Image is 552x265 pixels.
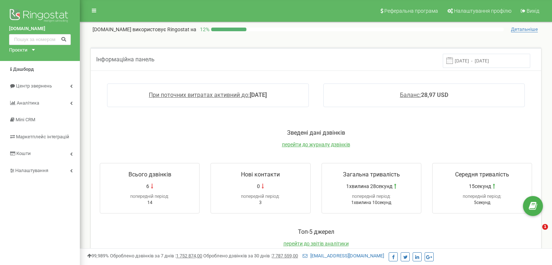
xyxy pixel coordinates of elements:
[455,171,509,178] span: Середня тривалість
[282,142,350,147] a: перейти до журналу дзвінків
[400,91,421,98] span: Баланс:
[343,171,400,178] span: Загальна тривалість
[203,253,298,258] span: Оброблено дзвінків за 30 днів :
[15,168,48,173] span: Налаштування
[9,7,71,25] img: Ringostat logo
[130,194,169,199] span: попередній період:
[463,194,502,199] span: попередній період:
[9,25,71,32] a: [DOMAIN_NAME]
[346,183,392,190] span: 1хвилина 28секунд
[16,151,31,156] span: Кошти
[511,26,538,32] span: Детальніше
[149,91,267,98] a: При поточних витратах активний до:[DATE]
[13,66,34,72] span: Дашборд
[17,100,39,106] span: Аналiтика
[454,8,511,14] span: Налаштування профілю
[96,56,155,63] span: Інформаційна панель
[351,200,391,205] span: 1хвилина 10секунд
[93,26,196,33] p: [DOMAIN_NAME]
[128,171,171,178] span: Всього дзвінків
[9,47,28,54] div: Проєкти
[147,200,152,205] span: 14
[259,200,262,205] span: 3
[132,26,196,32] span: використовує Ringostat на
[352,194,391,199] span: попередній період:
[474,200,490,205] span: 5секунд
[469,183,491,190] span: 15секунд
[9,34,71,45] input: Пошук за номером
[272,253,298,258] u: 7 787 559,00
[257,183,260,190] span: 0
[542,224,548,230] span: 1
[149,91,250,98] span: При поточних витратах активний до:
[287,129,345,136] span: Зведені дані дзвінків
[303,253,384,258] a: [EMAIL_ADDRESS][DOMAIN_NAME]
[527,8,539,14] span: Вихід
[384,8,438,14] span: Реферальна програма
[241,194,280,199] span: попередній період:
[527,224,545,241] iframe: Intercom live chat
[16,117,35,122] span: Mini CRM
[283,241,349,246] a: перейти до звітів аналітики
[176,253,202,258] u: 1 752 874,00
[110,253,202,258] span: Оброблено дзвінків за 7 днів :
[16,134,69,139] span: Маркетплейс інтеграцій
[400,91,448,98] a: Баланс:28,97 USD
[241,171,280,178] span: Нові контакти
[16,83,52,89] span: Центр звернень
[87,253,109,258] span: 99,989%
[146,183,149,190] span: 6
[196,26,211,33] p: 12 %
[298,228,334,235] span: Toп-5 джерел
